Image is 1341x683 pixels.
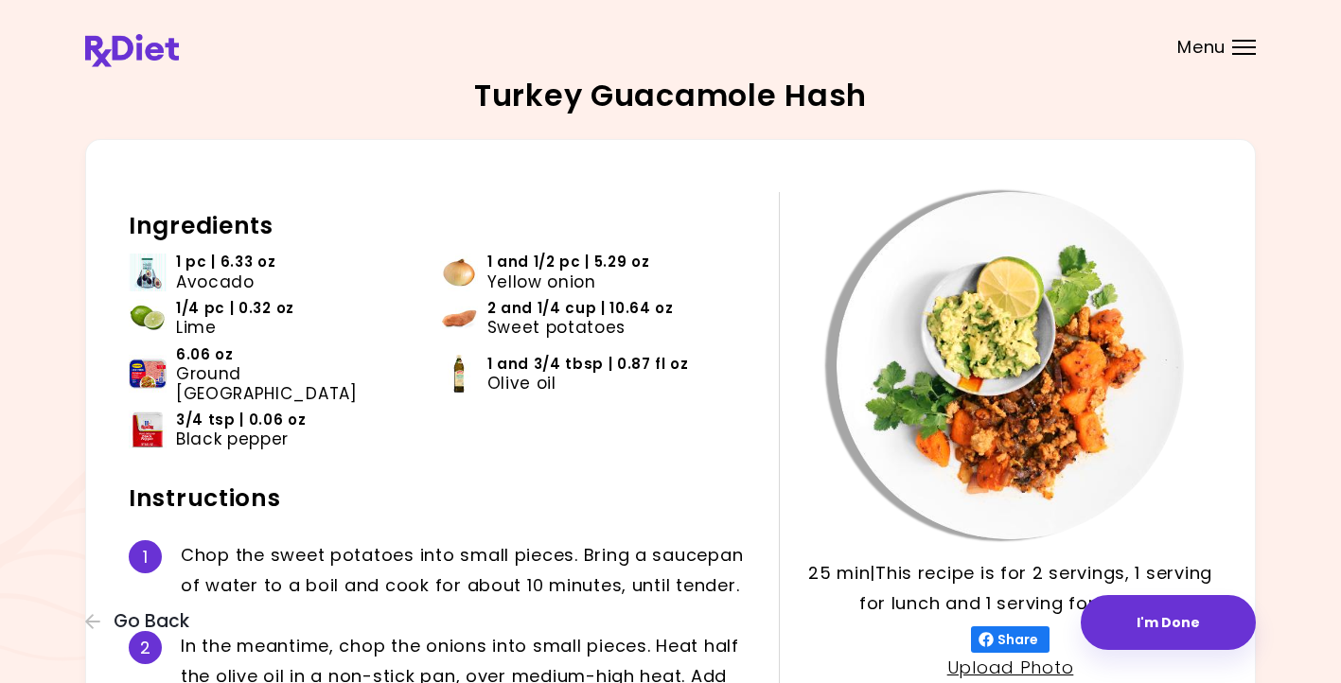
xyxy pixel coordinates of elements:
button: Share [971,626,1050,653]
span: Menu [1177,39,1226,56]
span: Lime [176,318,217,337]
span: 6.06 oz [176,345,234,364]
button: Go Back [85,611,199,632]
span: Yellow onion [487,272,596,291]
span: 1/4 pc | 0.32 oz [176,299,294,318]
span: Avocado [176,272,255,291]
span: Black pepper [176,429,289,448]
span: Go Back [114,611,189,632]
button: I'm Done [1081,595,1256,650]
span: 3/4 tsp | 0.06 oz [176,411,307,429]
span: Olive oil [487,374,556,393]
a: Upload Photo [947,656,1074,679]
span: 1 pc | 6.33 oz [176,253,276,271]
h2: Ingredients [129,211,750,241]
p: 25 min | This recipe is for 2 servings, 1 serving for lunch and 1 serving for dinner. [808,558,1212,619]
span: Ground [GEOGRAPHIC_DATA] [176,364,409,403]
span: Sweet potatoes [487,318,626,337]
span: Share [994,632,1042,647]
div: 1 [129,540,162,573]
span: 2 and 1/4 cup | 10.64 oz [487,299,674,318]
h2: Turkey Guacamole Hash [474,80,867,111]
div: C h o p t h e s w e e t p o t a t o e s i n t o s m a l l p i e c e s . B r i n g a s a u c e p a... [181,540,750,601]
span: 1 and 1/2 pc | 5.29 oz [487,253,650,271]
h2: Instructions [129,483,750,514]
div: 2 [129,631,162,664]
img: RxDiet [85,34,179,67]
span: 1 and 3/4 tbsp | 0.87 fl oz [487,355,689,374]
